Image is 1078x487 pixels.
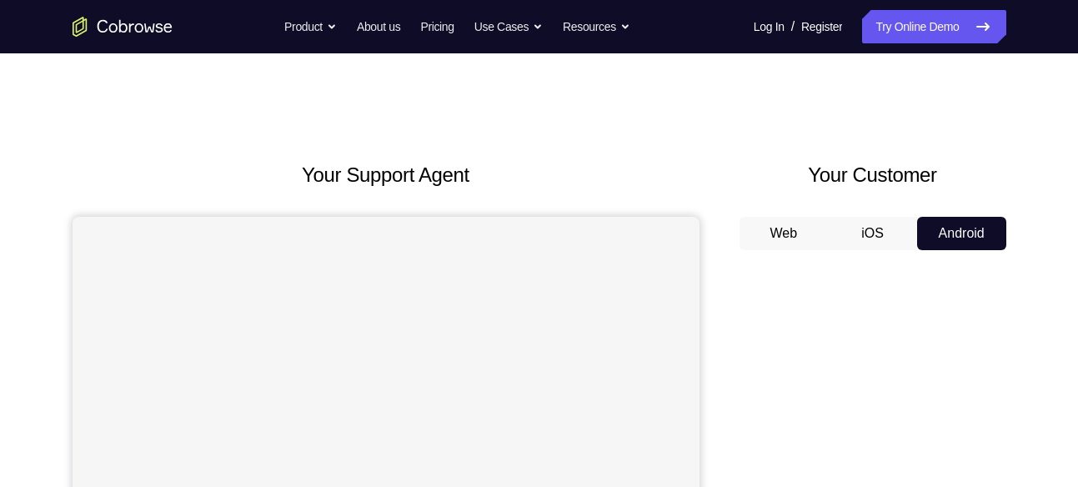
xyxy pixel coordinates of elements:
a: Pricing [420,10,454,43]
h2: Your Customer [740,160,1006,190]
button: Use Cases [474,10,543,43]
a: About us [357,10,400,43]
button: Resources [563,10,630,43]
a: Go to the home page [73,17,173,37]
button: Web [740,217,829,250]
span: / [791,17,795,37]
button: Android [917,217,1006,250]
h2: Your Support Agent [73,160,699,190]
a: Log In [754,10,785,43]
button: iOS [828,217,917,250]
a: Try Online Demo [862,10,1005,43]
a: Register [801,10,842,43]
button: Product [284,10,337,43]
